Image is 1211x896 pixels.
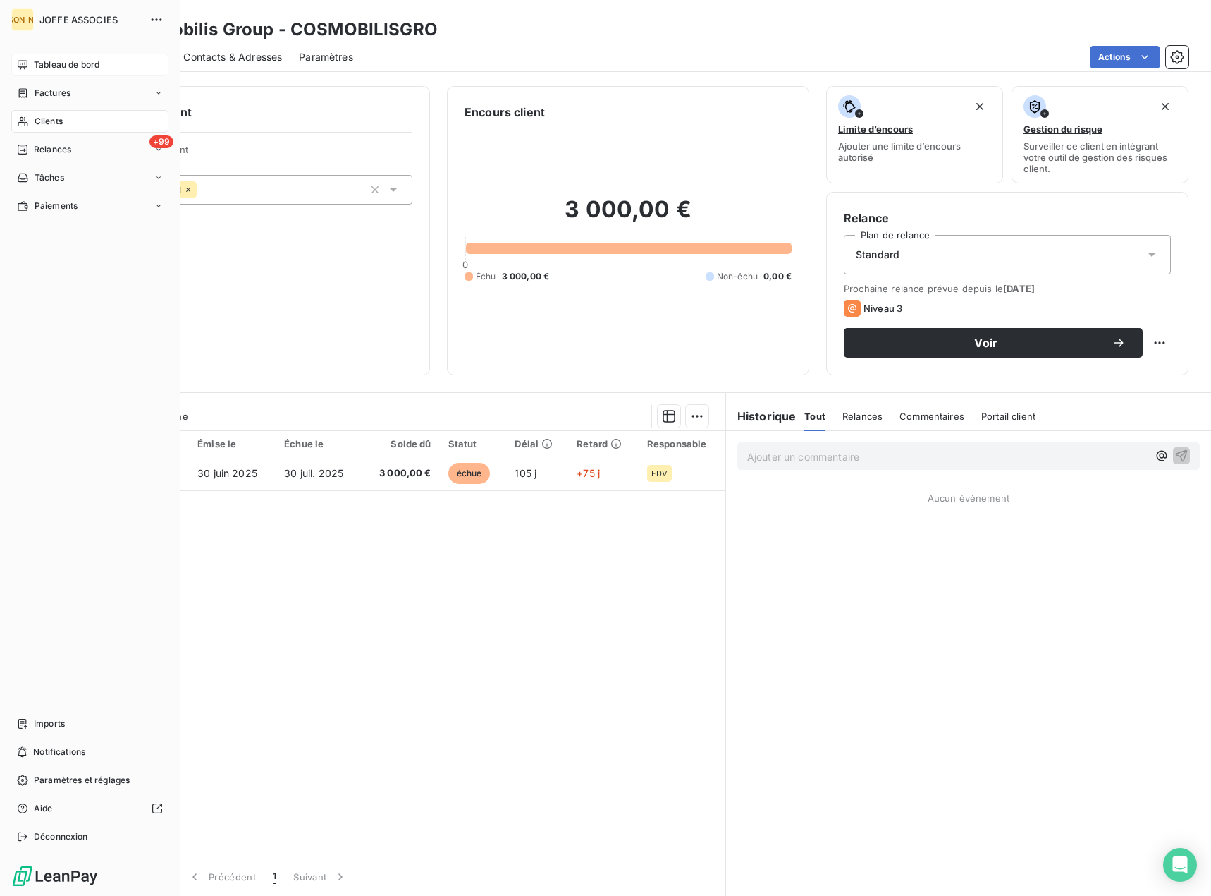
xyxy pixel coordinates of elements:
[11,865,99,888] img: Logo LeanPay
[515,467,536,479] span: 105 j
[35,171,64,184] span: Tâches
[842,411,883,422] span: Relances
[577,467,600,479] span: +75 j
[124,17,438,42] h3: Cosmobilis Group - COSMOBILISGRO
[34,59,99,71] span: Tableau de bord
[1003,283,1035,294] span: [DATE]
[448,438,498,449] div: Statut
[577,438,629,449] div: Retard
[804,411,825,422] span: Tout
[284,438,353,449] div: Échue le
[826,86,1003,183] button: Limite d’encoursAjouter une limite d’encours autorisé
[502,270,550,283] span: 3 000,00 €
[838,140,991,163] span: Ajouter une limite d’encours autorisé
[33,746,85,758] span: Notifications
[1012,86,1188,183] button: Gestion du risqueSurveiller ce client en intégrant votre outil de gestion des risques client.
[85,104,412,121] h6: Informations client
[726,408,797,425] h6: Historique
[462,259,468,270] span: 0
[285,862,356,892] button: Suivant
[34,143,71,156] span: Relances
[651,469,668,478] span: EDV
[844,283,1171,294] span: Prochaine relance prévue depuis le
[448,463,491,484] span: échue
[35,87,70,99] span: Factures
[928,492,1009,504] span: Aucun évènement
[11,797,168,820] a: Aide
[647,438,717,449] div: Responsable
[1023,123,1102,135] span: Gestion du risque
[763,270,792,283] span: 0,00 €
[844,328,1143,358] button: Voir
[370,438,431,449] div: Solde dû
[515,438,560,449] div: Délai
[844,210,1171,226] h6: Relance
[861,337,1112,349] span: Voir
[899,411,964,422] span: Commentaires
[11,8,34,31] div: [PERSON_NAME]
[856,248,899,262] span: Standard
[717,270,758,283] span: Non-échu
[838,123,913,135] span: Limite d’encours
[273,870,276,884] span: 1
[34,802,53,815] span: Aide
[197,183,208,196] input: Ajouter une valeur
[981,411,1035,422] span: Portail client
[284,467,343,479] span: 30 juil. 2025
[34,830,88,843] span: Déconnexion
[1163,848,1197,882] div: Open Intercom Messenger
[1023,140,1176,174] span: Surveiller ce client en intégrant votre outil de gestion des risques client.
[197,467,257,479] span: 30 juin 2025
[1090,46,1160,68] button: Actions
[179,862,264,892] button: Précédent
[149,135,173,148] span: +99
[264,862,285,892] button: 1
[183,50,282,64] span: Contacts & Adresses
[35,115,63,128] span: Clients
[35,200,78,212] span: Paiements
[39,14,141,25] span: JOFFE ASSOCIES
[465,195,792,238] h2: 3 000,00 €
[197,438,267,449] div: Émise le
[863,303,902,314] span: Niveau 3
[34,774,130,787] span: Paramètres et réglages
[370,466,431,480] span: 3 000,00 €
[113,144,412,164] span: Propriétés Client
[299,50,353,64] span: Paramètres
[34,718,65,730] span: Imports
[465,104,545,121] h6: Encours client
[476,270,496,283] span: Échu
